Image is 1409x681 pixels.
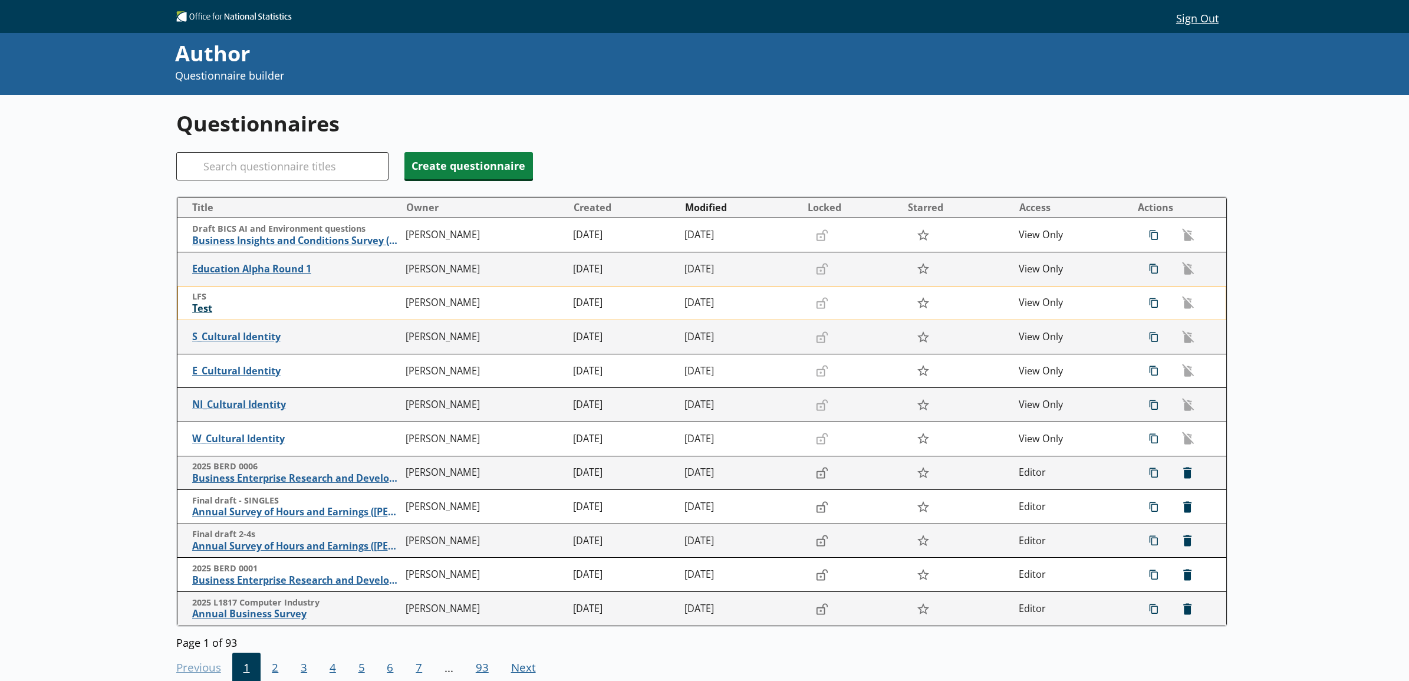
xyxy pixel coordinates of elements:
button: Owner [401,198,568,217]
button: Star [911,427,936,450]
td: View Only [1014,354,1125,388]
td: View Only [1014,218,1125,252]
td: [DATE] [568,286,679,320]
td: [DATE] [680,354,802,388]
td: [DATE] [680,422,802,456]
td: Editor [1014,524,1125,558]
td: [PERSON_NAME] [401,422,568,456]
button: Create questionnaire [404,152,533,179]
td: [DATE] [568,218,679,252]
button: Lock [810,599,834,619]
td: [PERSON_NAME] [401,218,568,252]
button: Modified [680,198,802,217]
button: Star [911,325,936,348]
span: Annual Business Survey [192,608,400,620]
td: [DATE] [680,252,802,287]
td: [DATE] [568,320,679,354]
button: Starred [903,198,1013,217]
span: W_Cultural Identity [192,433,400,445]
td: Editor [1014,490,1125,524]
span: Business Enterprise Research and Development [192,472,400,485]
td: [PERSON_NAME] [401,388,568,422]
span: Annual Survey of Hours and Earnings ([PERSON_NAME]) [192,506,400,518]
td: [PERSON_NAME] [401,592,568,626]
td: [DATE] [568,558,679,592]
span: NI_Cultural Identity [192,399,400,411]
td: [DATE] [680,218,802,252]
button: Lock [810,531,834,551]
td: [DATE] [568,592,679,626]
input: Search questionnaire titles [176,152,389,180]
button: Access [1015,198,1125,217]
button: Locked [803,198,902,217]
td: [DATE] [680,524,802,558]
td: View Only [1014,388,1125,422]
span: Business Enterprise Research and Development [192,574,400,587]
button: Star [911,597,936,620]
button: Title [182,198,400,217]
td: [DATE] [568,354,679,388]
td: Editor [1014,592,1125,626]
span: 2025 BERD 0001 [192,563,400,574]
span: Test [192,302,400,315]
span: Draft BICS AI and Environment questions [192,223,400,235]
h1: Questionnaires [176,109,1228,138]
button: Lock [810,565,834,585]
button: Star [911,224,936,246]
td: View Only [1014,320,1125,354]
button: Star [911,258,936,280]
p: Questionnaire builder [175,68,953,83]
button: Created [568,198,679,217]
span: Education Alpha Round 1 [192,263,400,275]
th: Actions [1125,198,1226,218]
button: Lock [810,496,834,516]
td: [PERSON_NAME] [401,252,568,287]
td: [PERSON_NAME] [401,524,568,558]
button: Star [911,529,936,552]
span: Final draft - SINGLES [192,495,400,506]
td: View Only [1014,286,1125,320]
td: [PERSON_NAME] [401,286,568,320]
div: Page 1 of 93 [176,632,1228,649]
span: Final draft 2-4s [192,529,400,540]
button: Star [911,394,936,416]
span: S_Cultural Identity [192,331,400,343]
td: View Only [1014,252,1125,287]
td: [DATE] [680,286,802,320]
span: 2025 L1817 Computer Industry [192,597,400,608]
td: [PERSON_NAME] [401,354,568,388]
button: Star [911,462,936,484]
td: [DATE] [680,592,802,626]
td: [PERSON_NAME] [401,490,568,524]
span: Annual Survey of Hours and Earnings ([PERSON_NAME]) [192,540,400,552]
td: [DATE] [680,456,802,490]
td: [DATE] [680,558,802,592]
td: [DATE] [568,252,679,287]
td: [DATE] [568,422,679,456]
td: [PERSON_NAME] [401,320,568,354]
td: [DATE] [568,490,679,524]
div: Author [175,39,953,68]
button: Lock [810,463,834,483]
td: [PERSON_NAME] [401,456,568,490]
button: Star [911,292,936,314]
td: [DATE] [568,524,679,558]
span: LFS [192,291,400,302]
button: Star [911,360,936,382]
button: Sign Out [1167,8,1227,28]
td: [PERSON_NAME] [401,558,568,592]
button: Star [911,564,936,586]
td: Editor [1014,558,1125,592]
span: Business Insights and Conditions Survey (BICS) [192,235,400,247]
button: Star [911,495,936,518]
td: View Only [1014,422,1125,456]
td: [DATE] [680,320,802,354]
td: [DATE] [568,388,679,422]
td: [DATE] [568,456,679,490]
td: [DATE] [680,490,802,524]
span: E_Cultural Identity [192,365,400,377]
td: [DATE] [680,388,802,422]
span: 2025 BERD 0006 [192,461,400,472]
td: Editor [1014,456,1125,490]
